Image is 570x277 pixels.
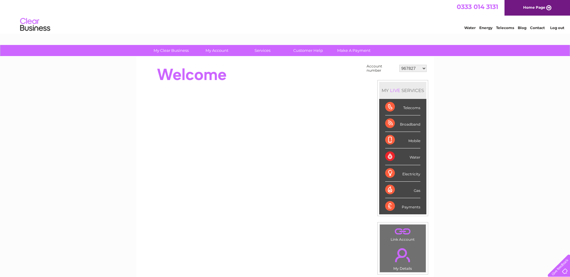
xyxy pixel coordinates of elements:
[385,148,420,165] div: Water
[379,82,426,99] div: MY SERVICES
[20,16,50,34] img: logo.png
[385,182,420,198] div: Gas
[143,3,427,29] div: Clear Business is a trading name of Verastar Limited (registered in [GEOGRAPHIC_DATA] No. 3667643...
[385,165,420,182] div: Electricity
[381,226,424,237] a: .
[238,45,287,56] a: Services
[192,45,242,56] a: My Account
[530,25,545,30] a: Contact
[385,99,420,115] div: Telecoms
[389,88,401,93] div: LIVE
[385,198,420,214] div: Payments
[496,25,514,30] a: Telecoms
[379,243,426,273] td: My Details
[550,25,564,30] a: Log out
[329,45,379,56] a: Make A Payment
[283,45,333,56] a: Customer Help
[464,25,476,30] a: Water
[479,25,492,30] a: Energy
[457,3,498,10] a: 0333 014 3131
[146,45,196,56] a: My Clear Business
[365,63,398,74] td: Account number
[518,25,526,30] a: Blog
[385,132,420,148] div: Mobile
[379,224,426,243] td: Link Account
[385,115,420,132] div: Broadband
[381,245,424,266] a: .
